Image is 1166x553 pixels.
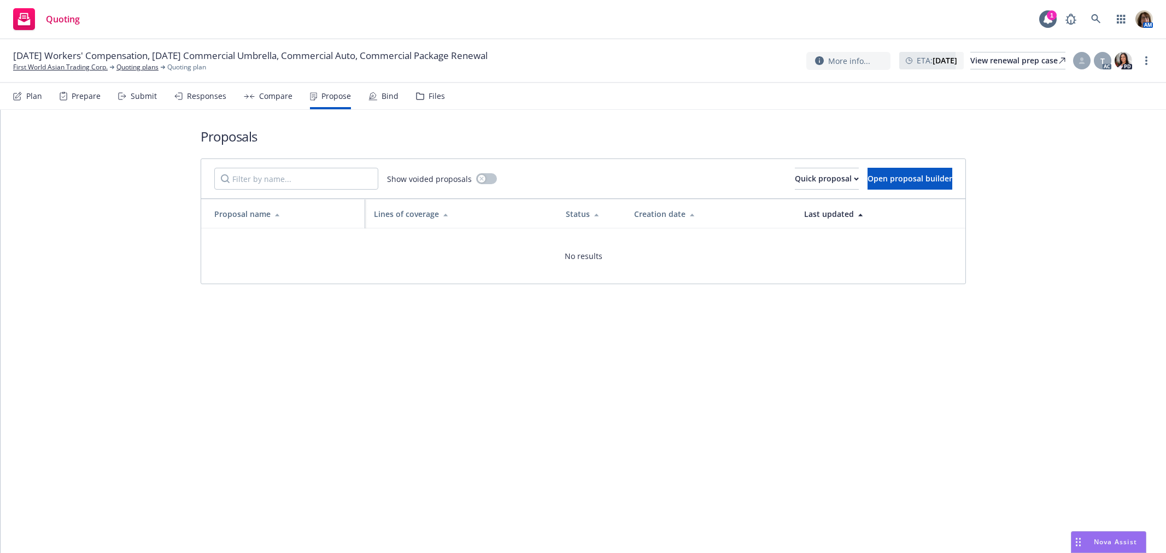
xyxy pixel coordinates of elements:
[72,92,101,101] div: Prepare
[116,62,159,72] a: Quoting plans
[1094,537,1137,546] span: Nova Assist
[9,4,84,34] a: Quoting
[634,208,787,220] div: Creation date
[1140,54,1153,67] a: more
[1085,8,1107,30] a: Search
[828,55,870,67] span: More info...
[1071,532,1085,552] div: Drag to move
[13,49,488,62] span: [DATE] Workers' Compensation, [DATE] Commercial Umbrella, Commercial Auto, Commercial Package Ren...
[214,208,356,220] div: Proposal name
[795,168,859,189] div: Quick proposal
[387,173,472,185] span: Show voided proposals
[429,92,445,101] div: Files
[167,62,206,72] span: Quoting plan
[1135,10,1153,28] img: photo
[933,55,957,66] strong: [DATE]
[201,127,966,145] h1: Proposals
[259,92,292,101] div: Compare
[806,52,890,70] button: More info...
[187,92,226,101] div: Responses
[214,168,378,190] input: Filter by name...
[970,52,1065,69] a: View renewal prep case
[917,55,957,66] span: ETA :
[795,168,859,190] button: Quick proposal
[131,92,157,101] div: Submit
[26,92,42,101] div: Plan
[13,62,108,72] a: First World Asian Trading Corp.
[1060,8,1082,30] a: Report a Bug
[565,250,602,262] span: No results
[1047,10,1057,20] div: 1
[804,208,957,220] div: Last updated
[321,92,351,101] div: Propose
[1100,55,1105,67] span: T
[374,208,548,220] div: Lines of coverage
[1115,52,1132,69] img: photo
[46,15,80,23] span: Quoting
[382,92,399,101] div: Bind
[1071,531,1146,553] button: Nova Assist
[868,168,952,190] button: Open proposal builder
[1110,8,1132,30] a: Switch app
[566,208,617,220] div: Status
[868,173,952,184] span: Open proposal builder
